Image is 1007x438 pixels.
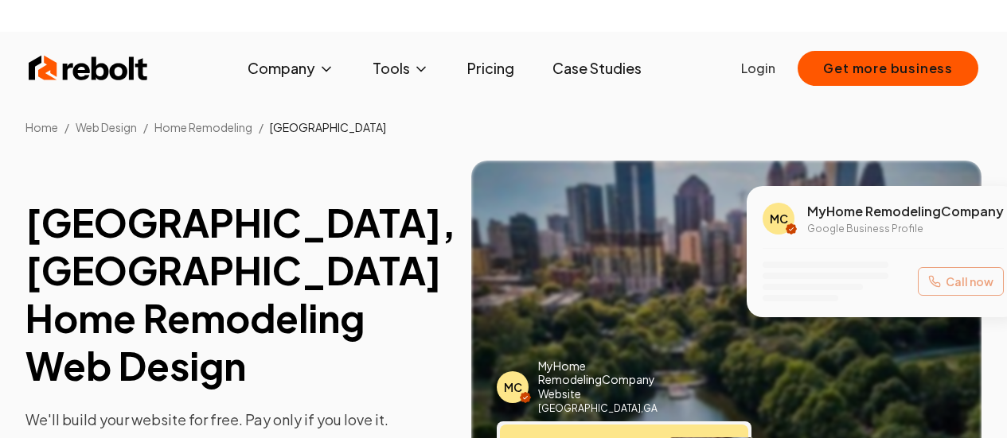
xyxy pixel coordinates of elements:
span: MC [504,379,522,395]
li: / [259,119,263,135]
li: [GEOGRAPHIC_DATA] [270,119,386,135]
span: My Home Remodeling Company [807,202,1004,221]
a: Pricing [455,52,527,84]
a: Case Studies [540,52,654,84]
a: Home Remodeling [154,120,252,134]
span: Web Design [76,120,137,134]
button: Company [235,52,347,84]
span: My Home Remodeling Company Website [538,359,666,401]
p: Google Business Profile [807,223,1004,235]
button: Tools [360,52,442,84]
img: Rebolt Logo [29,52,148,84]
h1: [GEOGRAPHIC_DATA], [GEOGRAPHIC_DATA] Home Remodeling Web Design [25,199,446,390]
li: / [64,119,69,135]
li: / [143,119,148,135]
a: Login [741,59,775,78]
p: [GEOGRAPHIC_DATA] , GA [538,402,751,415]
button: Get more business [798,51,978,86]
span: MC [770,211,788,227]
a: Home [25,120,58,134]
p: We'll build your website for free. Pay only if you love it. [25,409,446,431]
